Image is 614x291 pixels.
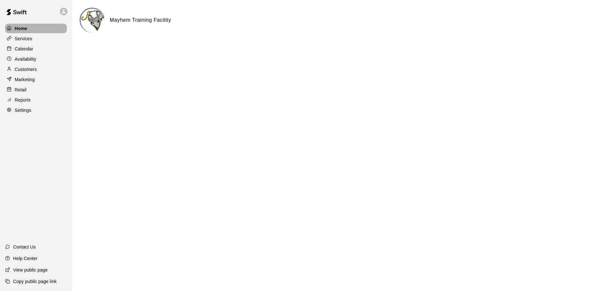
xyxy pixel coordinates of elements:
a: Reports [5,95,67,105]
p: Contact Us [13,244,36,250]
p: Marketing [15,76,35,83]
a: Services [5,34,67,43]
p: Reports [15,97,31,103]
p: Settings [15,107,31,113]
p: Availability [15,56,36,62]
p: Calendar [15,46,33,52]
a: Retail [5,85,67,95]
p: Services [15,35,32,42]
p: View public page [13,267,48,273]
p: Retail [15,87,27,93]
p: Customers [15,66,37,73]
p: Copy public page link [13,278,57,285]
p: Help Center [13,255,37,262]
h6: Mayhem Training Facility [110,16,171,24]
p: Home [15,25,28,32]
a: Home [5,24,67,33]
img: Mayhem Training Facility logo [81,9,105,33]
a: Customers [5,65,67,74]
a: Calendar [5,44,67,54]
a: Availability [5,54,67,64]
a: Settings [5,105,67,115]
a: Marketing [5,75,67,84]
